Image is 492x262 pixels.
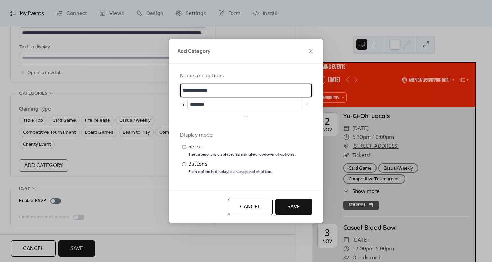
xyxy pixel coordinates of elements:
[240,203,261,211] span: Cancel
[180,131,311,140] div: Display mode
[275,199,312,215] button: Save
[177,47,210,56] span: Add Category
[188,152,296,157] div: The category is displayed as a single dropdown of options.
[188,160,271,169] div: Buttons
[287,203,300,211] span: Save
[228,199,273,215] button: Cancel
[180,72,311,80] div: Name and options
[188,143,294,151] div: Select
[188,169,273,175] div: Each option is displayed as a separate button.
